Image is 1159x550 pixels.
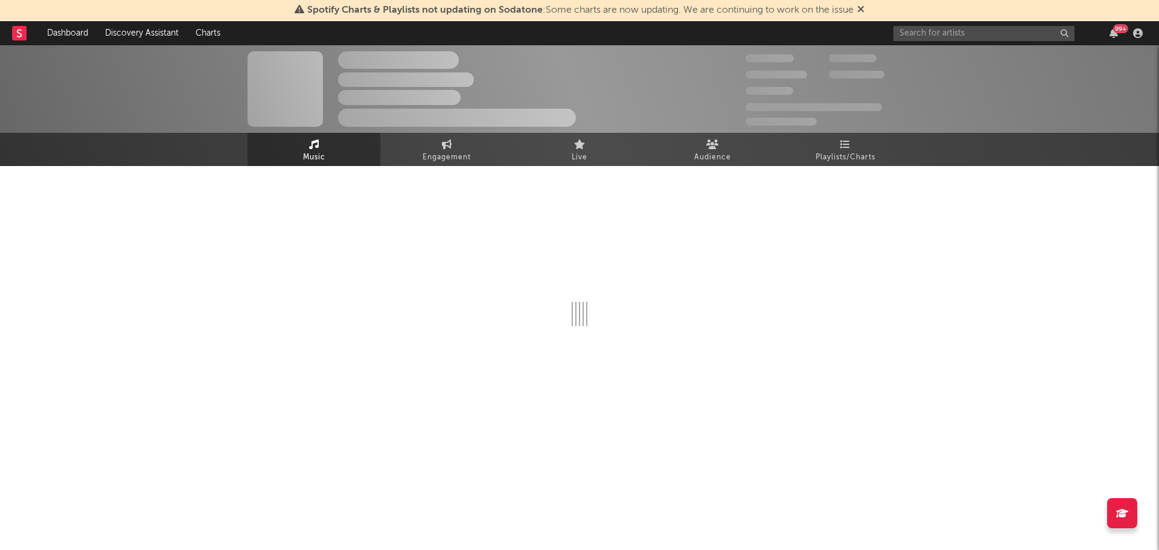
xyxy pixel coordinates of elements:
[307,5,543,15] span: Spotify Charts & Playlists not updating on Sodatone
[1113,24,1128,33] div: 99 +
[303,150,325,165] span: Music
[816,150,875,165] span: Playlists/Charts
[39,21,97,45] a: Dashboard
[423,150,471,165] span: Engagement
[746,118,817,126] span: Jump Score: 85.0
[646,133,779,166] a: Audience
[746,87,793,95] span: 100 000
[247,133,380,166] a: Music
[857,5,864,15] span: Dismiss
[187,21,229,45] a: Charts
[572,150,587,165] span: Live
[829,71,884,78] span: 1 000 000
[893,26,1074,41] input: Search for artists
[829,54,876,62] span: 100 000
[779,133,912,166] a: Playlists/Charts
[513,133,646,166] a: Live
[307,5,854,15] span: : Some charts are now updating. We are continuing to work on the issue
[746,71,807,78] span: 50 000 000
[380,133,513,166] a: Engagement
[746,54,794,62] span: 300 000
[97,21,187,45] a: Discovery Assistant
[746,103,882,111] span: 50 000 000 Monthly Listeners
[694,150,731,165] span: Audience
[1110,28,1118,38] button: 99+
